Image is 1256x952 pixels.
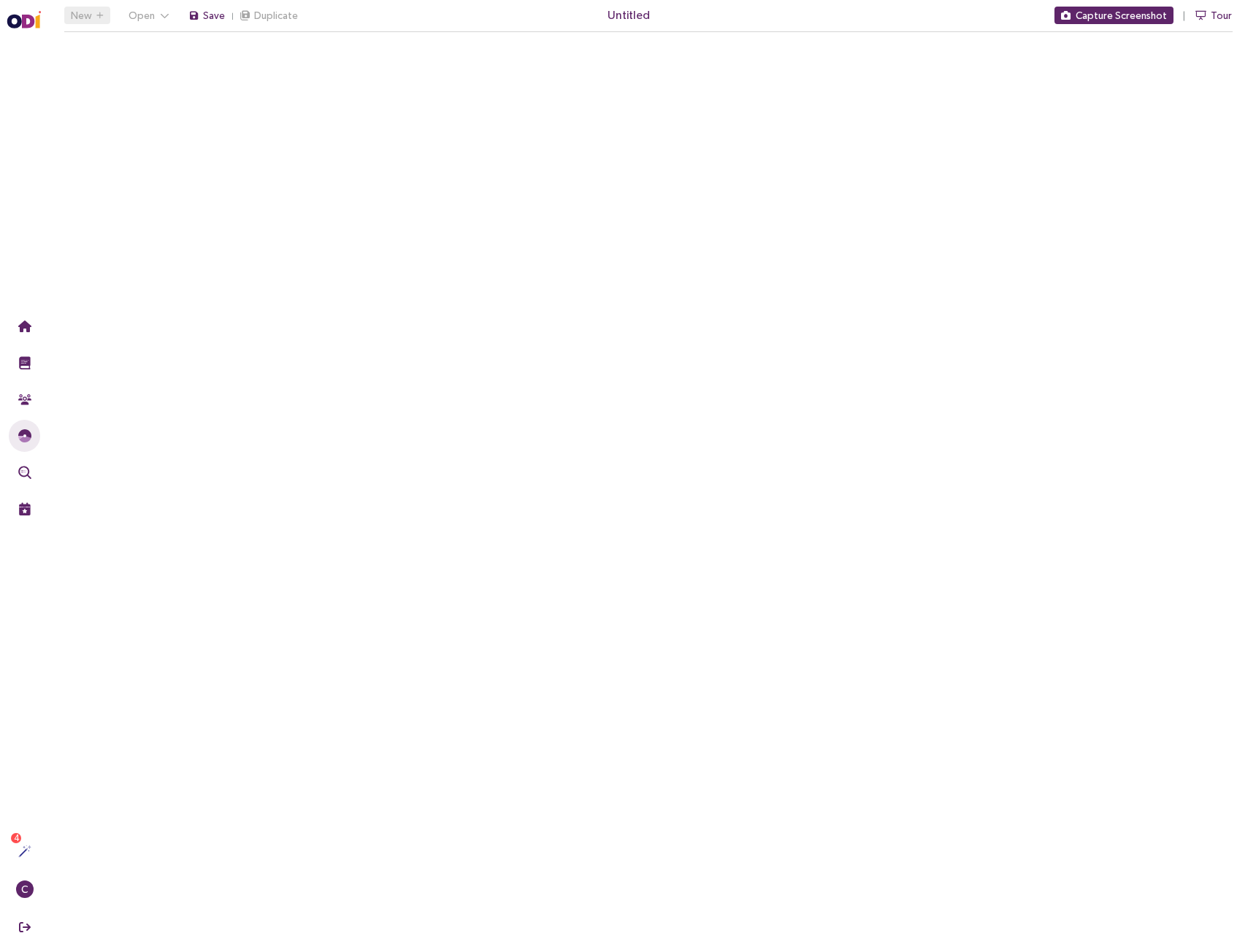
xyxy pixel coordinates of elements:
button: Community [9,383,40,415]
button: C [9,873,40,905]
button: Tour [1195,7,1233,24]
sup: 4 [11,833,21,843]
button: Actions [9,835,40,867]
span: Save [203,7,225,23]
iframe: Needs Framework [41,35,1256,936]
span: Capture Screenshot [1076,7,1167,23]
button: Save [188,7,226,24]
span: 4 [14,833,19,843]
span: Untitled [608,6,650,24]
button: New [64,7,110,24]
button: Needs Framework [9,420,40,452]
img: Actions [18,845,31,858]
img: Training [18,356,31,369]
button: Live Events [9,493,40,525]
img: Live Events [18,502,31,515]
button: Outcome Validation [9,456,40,488]
img: Outcome Validation [18,466,31,479]
button: Capture Screenshot [1054,7,1173,24]
img: Community [18,393,31,406]
span: Tour [1211,7,1232,23]
button: Home [9,310,40,342]
img: JTBD Needs Framework [18,429,31,442]
button: Training [9,347,40,379]
button: Duplicate [239,7,299,24]
span: C [21,880,28,898]
button: Open [122,7,176,24]
button: Sign Out [9,911,40,943]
